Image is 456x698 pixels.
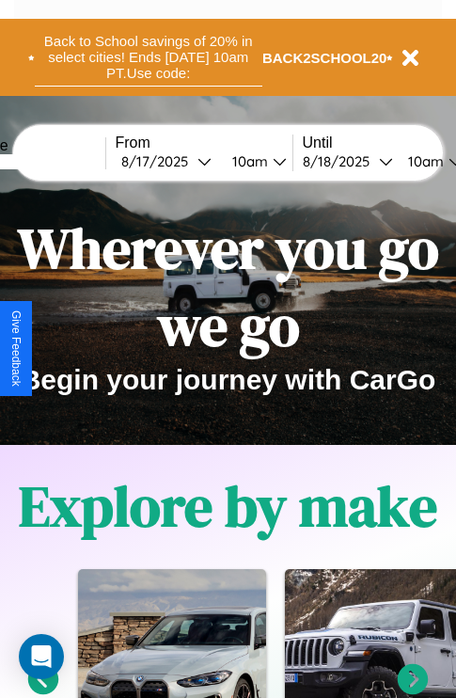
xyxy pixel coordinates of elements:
[223,152,273,170] div: 10am
[35,28,262,87] button: Back to School savings of 20% in select cities! Ends [DATE] 10am PT.Use code:
[217,151,292,171] button: 10am
[303,152,379,170] div: 8 / 18 / 2025
[19,634,64,679] div: Open Intercom Messenger
[116,135,292,151] label: From
[9,310,23,387] div: Give Feedback
[262,50,387,66] b: BACK2SCHOOL20
[121,152,197,170] div: 8 / 17 / 2025
[399,152,448,170] div: 10am
[19,468,437,545] h1: Explore by make
[116,151,217,171] button: 8/17/2025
